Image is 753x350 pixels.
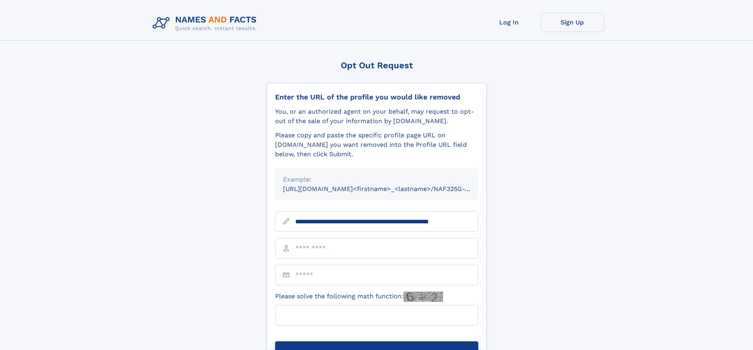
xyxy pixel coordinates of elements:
small: [URL][DOMAIN_NAME]<firstname>_<lastname>/NAF325G-xxxxxxxx [283,185,493,193]
div: Enter the URL of the profile you would like removed [275,93,478,101]
div: You, or an authorized agent on your behalf, may request to opt-out of the sale of your informatio... [275,107,478,126]
a: Sign Up [541,13,604,32]
label: Please solve the following math function: [275,292,443,302]
img: Logo Names and Facts [149,13,263,34]
div: Opt Out Request [267,60,487,70]
div: Please copy and paste the specific profile page URL on [DOMAIN_NAME] you want removed into the Pr... [275,131,478,159]
a: Log In [477,13,541,32]
div: Example: [283,175,470,184]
